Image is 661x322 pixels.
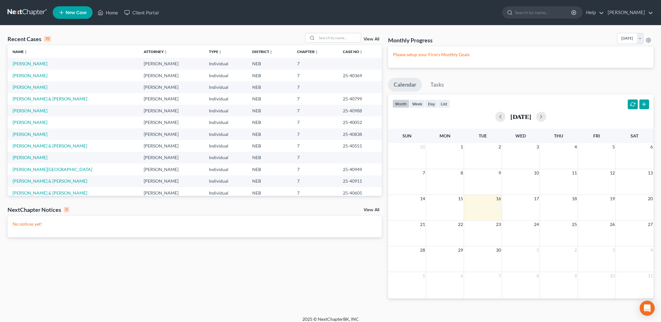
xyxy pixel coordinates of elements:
td: 7 [292,81,338,93]
a: View All [364,208,379,212]
p: No notices yet! [13,221,377,227]
td: NEB [247,140,292,152]
a: [PERSON_NAME] [13,61,47,66]
span: 3 [536,143,540,151]
button: list [438,99,450,108]
a: [PERSON_NAME] & [PERSON_NAME] [13,190,87,196]
a: Chapterunfold_more [297,49,318,54]
div: NextChapter Notices [8,206,69,213]
span: Sat [631,133,638,138]
td: [PERSON_NAME] [139,152,204,164]
span: Fri [593,133,600,138]
span: 1 [536,246,540,254]
td: NEB [247,152,292,164]
span: 3 [612,246,616,254]
td: 25-40838 [338,128,382,140]
a: Calendar [388,78,422,92]
span: 27 [647,221,653,228]
td: Individual [204,187,247,199]
td: [PERSON_NAME] [139,58,204,69]
a: Tasks [425,78,450,92]
span: 24 [533,221,540,228]
td: 25-40949 [338,164,382,175]
span: 7 [498,272,502,280]
button: week [409,99,425,108]
td: NEB [247,81,292,93]
td: NEB [247,58,292,69]
td: 7 [292,175,338,187]
span: Mon [440,133,450,138]
span: 5 [422,272,426,280]
input: Search by name... [317,33,361,42]
a: [PERSON_NAME] & [PERSON_NAME] [13,178,87,184]
a: Typeunfold_more [209,49,222,54]
span: 12 [609,169,616,177]
span: 4 [650,246,653,254]
td: NEB [247,187,292,199]
a: [PERSON_NAME] [13,131,47,137]
a: View All [364,37,379,41]
h3: Monthly Progress [388,36,433,44]
button: day [425,99,438,108]
a: [PERSON_NAME] [13,73,47,78]
span: 4 [574,143,578,151]
td: NEB [247,175,292,187]
span: 26 [609,221,616,228]
span: New Case [66,10,87,15]
td: NEB [247,70,292,81]
span: 16 [495,195,502,202]
a: [PERSON_NAME] & [PERSON_NAME] [13,143,87,148]
td: 25-40551 [338,140,382,152]
span: 2 [498,143,502,151]
span: 18 [571,195,578,202]
td: 7 [292,164,338,175]
span: 17 [533,195,540,202]
a: [PERSON_NAME] [13,120,47,125]
td: 25-40799 [338,93,382,105]
td: 25-40605 [338,187,382,199]
div: 0 [64,207,69,212]
a: [PERSON_NAME] [605,7,653,18]
td: 7 [292,70,338,81]
td: NEB [247,116,292,128]
div: 15 [44,36,51,42]
i: unfold_more [164,50,168,54]
p: Please setup your Firm's Monthly Goals [393,51,648,58]
td: 25-40369 [338,70,382,81]
a: Help [583,7,604,18]
a: Districtunfold_more [252,49,273,54]
span: 11 [571,169,578,177]
span: 23 [495,221,502,228]
div: Open Intercom Messenger [640,301,655,316]
a: Home [94,7,121,18]
a: [PERSON_NAME] & [PERSON_NAME] [13,96,87,101]
span: 20 [647,195,653,202]
span: 19 [609,195,616,202]
td: 7 [292,187,338,199]
span: 28 [419,246,426,254]
span: 14 [419,195,426,202]
td: [PERSON_NAME] [139,187,204,199]
td: [PERSON_NAME] [139,116,204,128]
span: 2 [574,246,578,254]
td: Individual [204,152,247,164]
td: NEB [247,128,292,140]
i: unfold_more [269,50,273,54]
span: 10 [533,169,540,177]
td: 7 [292,140,338,152]
span: 31 [419,143,426,151]
a: [PERSON_NAME] [13,155,47,160]
td: 25-40988 [338,105,382,116]
td: Individual [204,93,247,105]
td: [PERSON_NAME] [139,70,204,81]
td: 7 [292,152,338,164]
span: 6 [650,143,653,151]
span: 9 [574,272,578,280]
td: [PERSON_NAME] [139,175,204,187]
td: Individual [204,128,247,140]
span: 5 [612,143,616,151]
span: 10 [609,272,616,280]
td: 7 [292,128,338,140]
td: 7 [292,93,338,105]
td: [PERSON_NAME] [139,105,204,116]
